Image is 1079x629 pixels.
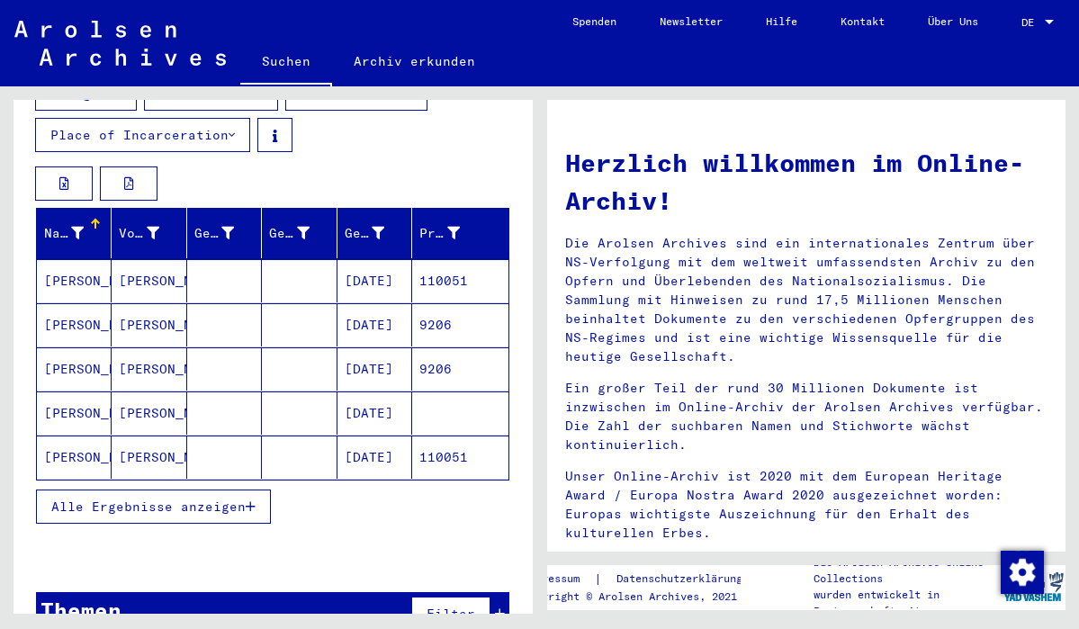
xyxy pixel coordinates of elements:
[523,589,764,605] p: Copyright © Arolsen Archives, 2021
[814,554,1001,587] p: Die Arolsen Archives Online-Collections
[112,259,186,302] mat-cell: [PERSON_NAME]
[37,259,112,302] mat-cell: [PERSON_NAME]
[337,303,412,346] mat-cell: [DATE]
[36,490,271,524] button: Alle Ergebnisse anzeigen
[565,467,1048,543] p: Unser Online-Archiv ist 2020 mit dem European Heritage Award / Europa Nostra Award 2020 ausgezeic...
[565,379,1048,454] p: Ein großer Teil der rund 30 Millionen Dokumente ist inzwischen im Online-Archiv der Arolsen Archi...
[1021,16,1041,29] span: DE
[337,436,412,479] mat-cell: [DATE]
[337,347,412,391] mat-cell: [DATE]
[412,259,508,302] mat-cell: 110051
[51,499,246,515] span: Alle Ergebnisse anzeigen
[412,208,508,258] mat-header-cell: Prisoner #
[112,391,186,435] mat-cell: [PERSON_NAME]
[187,208,262,258] mat-header-cell: Geburtsname
[523,570,594,589] a: Impressum
[14,21,226,66] img: Arolsen_neg.svg
[44,219,111,247] div: Nachname
[345,224,384,243] div: Geburtsdatum
[119,224,158,243] div: Vorname
[565,144,1048,220] h1: Herzlich willkommen im Online-Archiv!
[523,570,764,589] div: |
[565,234,1048,366] p: Die Arolsen Archives sind ein internationales Zentrum über NS-Verfolgung mit dem weltweit umfasse...
[35,118,250,152] button: Place of Incarceration
[332,40,497,83] a: Archiv erkunden
[37,391,112,435] mat-cell: [PERSON_NAME]
[419,224,459,243] div: Prisoner #
[44,224,84,243] div: Nachname
[1001,551,1044,594] img: Zustimmung ändern
[194,224,234,243] div: Geburtsname
[337,391,412,435] mat-cell: [DATE]
[37,436,112,479] mat-cell: [PERSON_NAME]
[269,224,309,243] div: Geburt‏
[419,219,486,247] div: Prisoner #
[412,347,508,391] mat-cell: 9206
[194,219,261,247] div: Geburtsname
[112,436,186,479] mat-cell: [PERSON_NAME]
[262,208,337,258] mat-header-cell: Geburt‏
[240,40,332,86] a: Suchen
[345,219,411,247] div: Geburtsdatum
[112,347,186,391] mat-cell: [PERSON_NAME]
[37,347,112,391] mat-cell: [PERSON_NAME]
[412,303,508,346] mat-cell: 9206
[37,208,112,258] mat-header-cell: Nachname
[337,208,412,258] mat-header-cell: Geburtsdatum
[112,208,186,258] mat-header-cell: Vorname
[602,570,764,589] a: Datenschutzerklärung
[119,219,185,247] div: Vorname
[269,219,336,247] div: Geburt‏
[427,606,475,622] span: Filter
[337,259,412,302] mat-cell: [DATE]
[40,594,121,626] div: Themen
[112,303,186,346] mat-cell: [PERSON_NAME]
[37,303,112,346] mat-cell: [PERSON_NAME]
[412,436,508,479] mat-cell: 110051
[814,587,1001,619] p: wurden entwickelt in Partnerschaft mit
